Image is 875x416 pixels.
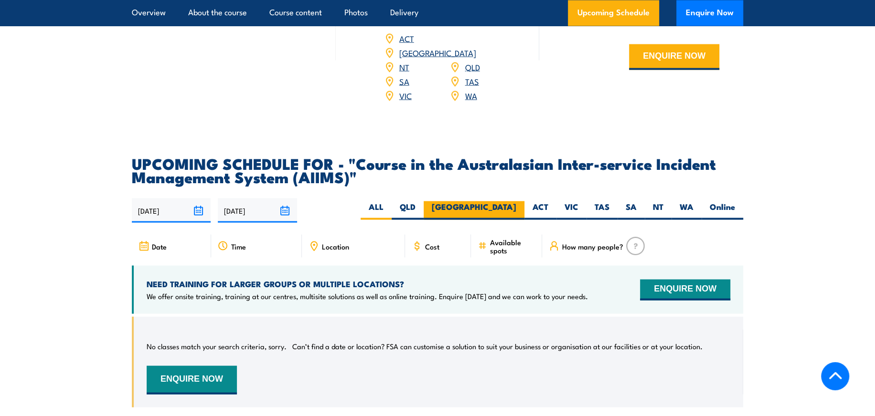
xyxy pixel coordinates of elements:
label: QLD [392,201,424,219]
a: WA [465,89,477,101]
label: ALL [361,201,392,219]
a: [GEOGRAPHIC_DATA] [399,46,476,58]
input: To date [218,198,297,222]
span: Available spots [490,238,535,254]
h4: NEED TRAINING FOR LARGER GROUPS OR MULTIPLE LOCATIONS? [147,278,588,289]
a: ACT [399,32,414,43]
button: ENQUIRE NOW [640,279,730,300]
p: Can’t find a date or location? FSA can customise a solution to suit your business or organisation... [292,341,703,351]
a: NT [399,61,409,72]
span: Cost [425,242,439,250]
button: ENQUIRE NOW [629,44,719,70]
label: [GEOGRAPHIC_DATA] [424,201,524,219]
button: ENQUIRE NOW [147,365,237,394]
label: Online [702,201,743,219]
a: TAS [465,75,479,86]
a: VIC [399,89,412,101]
span: Date [152,242,167,250]
a: SA [399,75,409,86]
label: ACT [524,201,556,219]
label: TAS [587,201,618,219]
a: QLD [465,61,480,72]
h2: UPCOMING SCHEDULE FOR - "Course in the Australasian Inter-service Incident Management System (AII... [132,156,743,183]
p: We offer onsite training, training at our centres, multisite solutions as well as online training... [147,291,588,301]
span: Location [322,242,349,250]
label: NT [645,201,672,219]
p: No classes match your search criteria, sorry. [147,341,287,351]
label: VIC [556,201,587,219]
label: SA [618,201,645,219]
span: Time [231,242,246,250]
input: From date [132,198,211,222]
span: How many people? [562,242,623,250]
label: WA [672,201,702,219]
